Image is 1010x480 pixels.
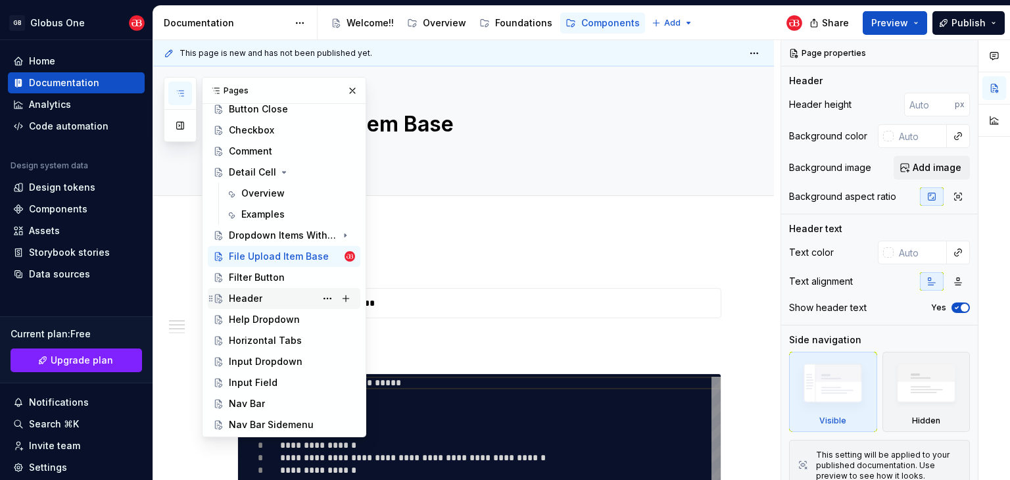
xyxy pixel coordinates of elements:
[29,418,79,431] div: Search ⌘K
[29,181,95,194] div: Design tokens
[8,199,145,220] a: Components
[241,208,285,221] div: Examples
[786,15,802,31] img: Globus Bank UX Team
[789,333,861,347] div: Side navigation
[789,74,823,87] div: Header
[8,457,145,478] a: Settings
[495,16,552,30] div: Foundations
[29,439,80,452] div: Invite team
[208,141,360,162] a: Comment
[8,220,145,241] a: Assets
[3,9,150,37] button: GBGlobus OneGlobus Bank UX Team
[180,48,372,59] span: This page is new and has not been published yet.
[229,334,302,347] div: Horizontal Tabs
[229,250,329,263] div: File Upload Item Base
[229,103,288,116] div: Button Close
[229,355,302,368] div: Input Dropdown
[29,76,99,89] div: Documentation
[29,461,67,474] div: Settings
[237,256,721,277] h2: Variants
[904,93,955,116] input: Auto
[789,190,896,203] div: Background aspect ratio
[208,414,360,435] a: Nav Bar Sidemenu
[932,11,1005,35] button: Publish
[208,162,360,183] a: Detail Cell
[164,16,288,30] div: Documentation
[951,16,986,30] span: Publish
[8,435,145,456] a: Invite team
[29,246,110,259] div: Storybook stories
[11,160,88,171] div: Design system data
[208,435,360,456] a: Notification Pane
[29,203,87,216] div: Components
[789,275,853,288] div: Text alignment
[8,414,145,435] button: Search ⌘K
[789,161,871,174] div: Background image
[208,99,360,120] a: Button Close
[9,15,25,31] div: GB
[863,11,927,35] button: Preview
[871,16,908,30] span: Preview
[29,224,60,237] div: Assets
[241,187,285,200] div: Overview
[819,416,846,426] div: Visible
[203,78,366,104] div: Pages
[229,397,265,410] div: Nav Bar
[29,55,55,68] div: Home
[648,14,697,32] button: Add
[220,183,360,204] a: Overview
[664,18,681,28] span: Add
[229,145,272,158] div: Comment
[8,177,145,198] a: Design tokens
[229,124,274,137] div: Checkbox
[803,11,857,35] button: Share
[29,268,90,281] div: Data sources
[8,264,145,285] a: Data sources
[220,204,360,225] a: Examples
[208,309,360,330] a: Help Dropdown
[789,130,867,143] div: Background color
[402,12,471,34] a: Overview
[29,120,108,133] div: Code automation
[325,12,399,34] a: Welcome!!
[208,267,360,288] a: Filter Button
[208,288,360,309] a: Header
[789,352,877,432] div: Visible
[931,302,946,313] label: Yes
[955,99,965,110] p: px
[347,16,394,30] div: Welcome!!
[894,124,947,148] input: Auto
[229,292,262,305] div: Header
[237,342,721,363] h2: Usage
[229,166,276,179] div: Detail Cell
[229,418,314,431] div: Nav Bar Sidemenu
[912,416,940,426] div: Hidden
[208,120,360,141] a: Checkbox
[581,16,640,30] div: Components
[229,376,277,389] div: Input Field
[325,10,645,36] div: Page tree
[208,330,360,351] a: Horizontal Tabs
[8,94,145,115] a: Analytics
[129,15,145,31] img: Globus Bank UX Team
[913,161,961,174] span: Add image
[894,241,947,264] input: Auto
[8,72,145,93] a: Documentation
[882,352,971,432] div: Hidden
[822,16,849,30] span: Share
[208,372,360,393] a: Input Field
[11,348,142,372] button: Upgrade plan
[345,251,355,262] img: Globus Bank UX Team
[423,16,466,30] div: Overview
[29,396,89,409] div: Notifications
[894,156,970,180] button: Add image
[8,51,145,72] a: Home
[51,354,113,367] span: Upgrade plan
[208,393,360,414] a: Nav Bar
[8,116,145,137] a: Code automation
[8,392,145,413] button: Notifications
[229,313,300,326] div: Help Dropdown
[235,108,719,140] textarea: File Upload Item Base
[8,242,145,263] a: Storybook stories
[208,225,360,246] a: Dropdown Items With Shortcut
